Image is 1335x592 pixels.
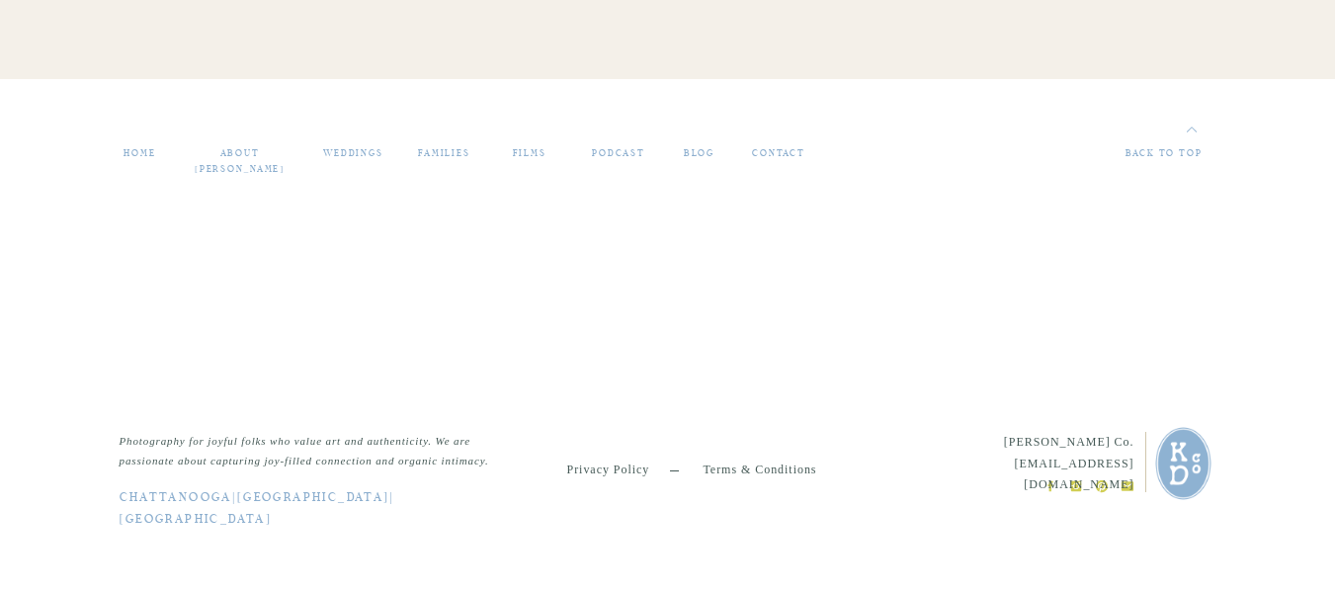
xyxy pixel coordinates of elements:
h3: | | [120,488,492,503]
a: PODCAST [587,146,651,163]
a: films [502,146,557,163]
a: weddings [320,146,387,163]
a: Chattanooga [120,492,232,504]
a: blog [682,146,717,163]
a: [GEOGRAPHIC_DATA] [120,514,273,526]
a: [GEOGRAPHIC_DATA] [237,492,390,504]
p: [PERSON_NAME] Co. [EMAIL_ADDRESS][DOMAIN_NAME] [942,432,1134,472]
a: Terms & Conditions [675,460,817,479]
a: home [120,146,161,163]
a: about [PERSON_NAME] [191,146,290,163]
a: families [417,146,472,163]
a: contact [747,146,811,163]
i: Photography for joyful folks who value art and authenticity. We are passionate about capturing jo... [120,435,489,466]
a: Privacy Policy [567,460,674,479]
a: back to top [1086,146,1203,163]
